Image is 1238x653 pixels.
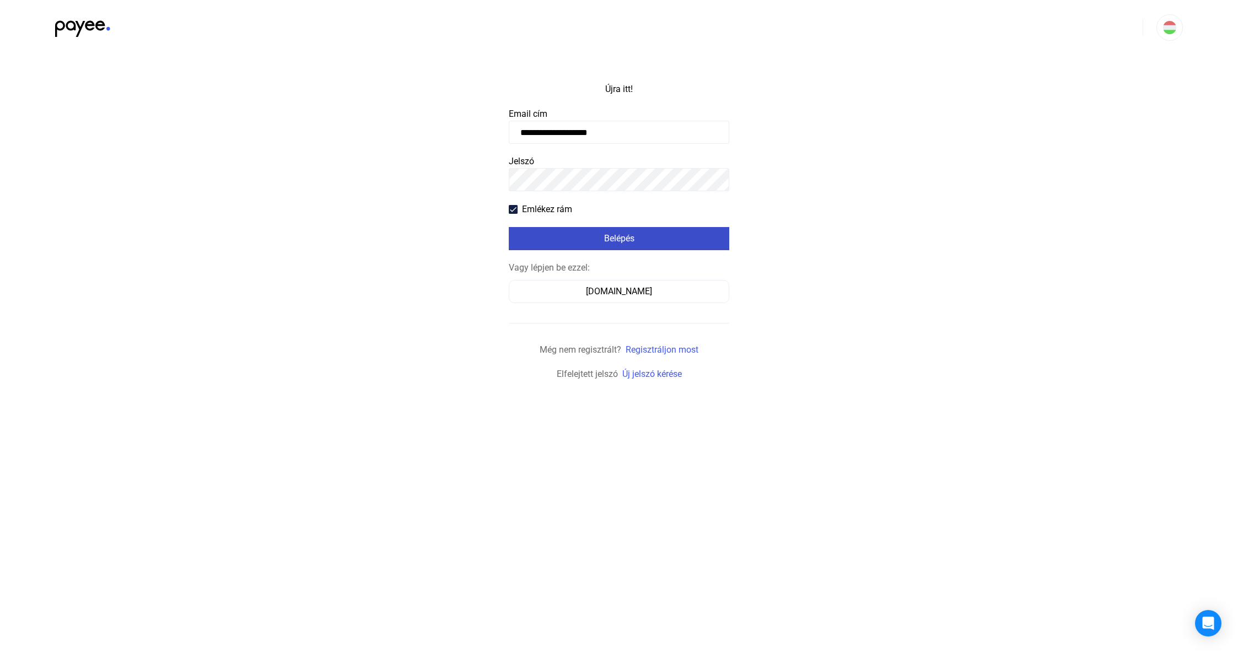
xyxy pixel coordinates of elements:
font: Emlékez rám [522,204,572,214]
font: Belépés [604,233,634,244]
font: Elfelejtett jelszó [557,369,618,379]
button: HU [1156,14,1183,41]
font: Még nem regisztrált? [540,344,621,355]
font: Email cím [509,109,547,119]
div: Open Intercom Messenger [1195,610,1221,636]
button: Belépés [509,227,729,250]
a: Regisztráljon most [626,344,698,355]
button: [DOMAIN_NAME] [509,280,729,303]
font: Újra itt! [605,84,633,94]
img: HU [1163,21,1176,34]
font: Vagy lépjen be ezzel: [509,262,590,273]
img: black-payee-blue-dot.svg [55,14,110,37]
a: Új jelszó kérése [622,369,682,379]
a: [DOMAIN_NAME] [509,286,729,296]
font: Jelszó [509,156,534,166]
font: [DOMAIN_NAME] [586,286,652,296]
